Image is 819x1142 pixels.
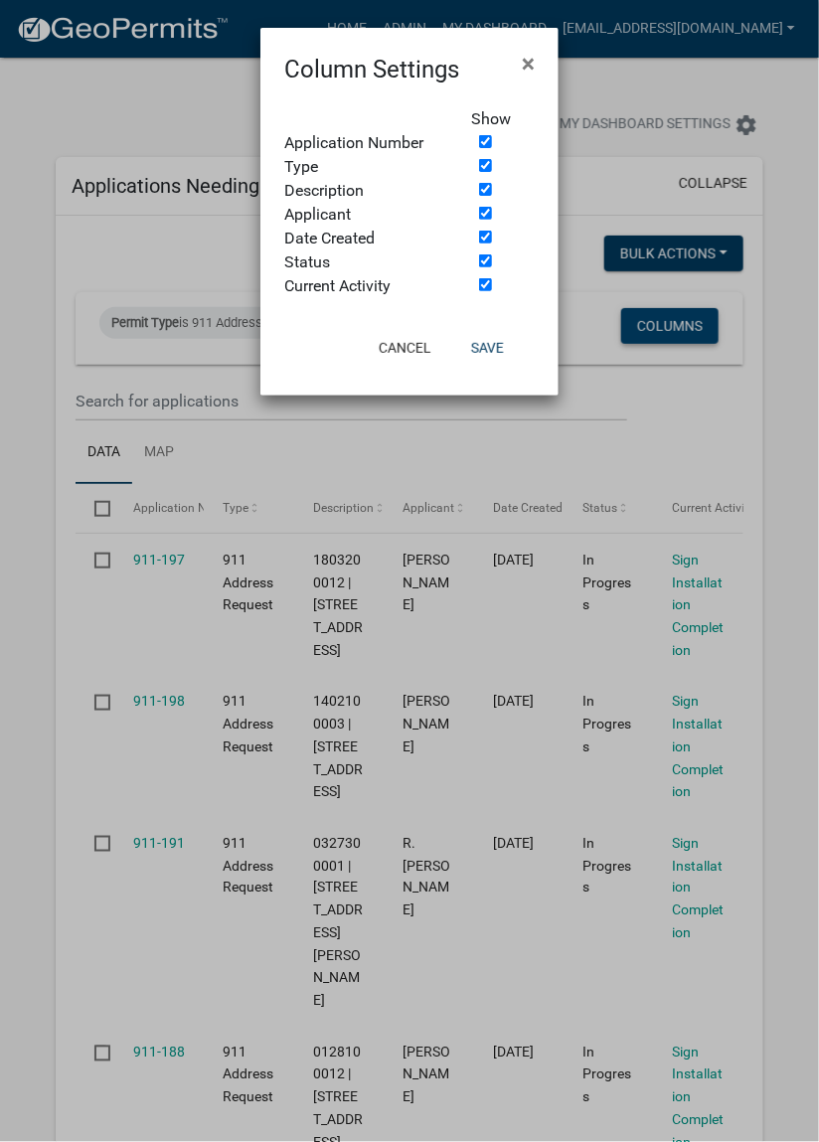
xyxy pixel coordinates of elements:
button: Save [455,330,520,366]
div: Description [269,179,456,203]
h4: Column Settings [284,52,459,87]
span: × [522,50,535,78]
div: Application Number [269,131,456,155]
button: Close [506,36,551,91]
button: Cancel [363,330,447,366]
div: Current Activity [269,274,456,298]
div: Type [269,155,456,179]
div: Show [456,107,550,131]
div: Applicant [269,203,456,227]
div: Status [269,250,456,274]
div: Date Created [269,227,456,250]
